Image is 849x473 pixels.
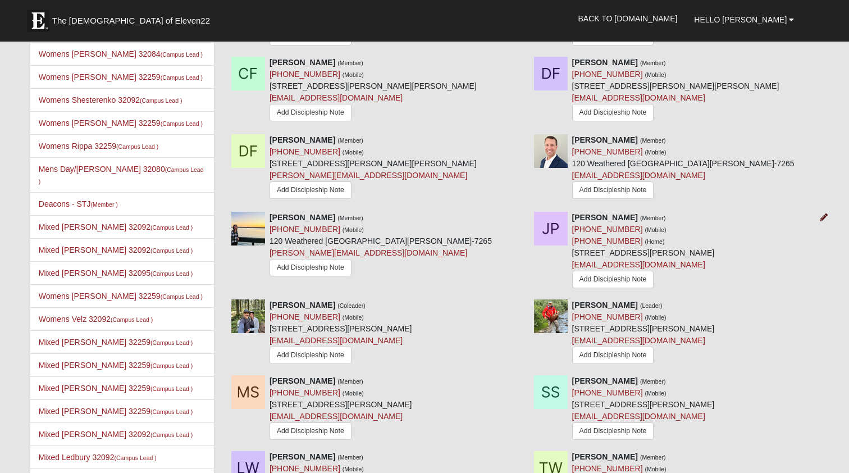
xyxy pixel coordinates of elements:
small: (Campus Lead ) [150,247,193,254]
div: [STREET_ADDRESS][PERSON_NAME][PERSON_NAME] [572,57,779,126]
a: Mixed [PERSON_NAME] 32095(Campus Lead ) [39,269,193,278]
small: (Mobile) [645,314,666,321]
a: Womens Shesterenko 32092(Campus Lead ) [39,95,182,104]
a: [PHONE_NUMBER] [572,236,643,245]
div: [STREET_ADDRESS][PERSON_NAME][PERSON_NAME] [270,134,477,203]
a: Womens [PERSON_NAME] 32259(Campus Lead ) [39,119,203,128]
small: (Mobile) [645,226,666,233]
img: Eleven22 logo [27,10,49,32]
small: (Member) [337,215,363,221]
small: (Campus Lead ) [150,431,193,438]
small: (Campus Lead ) [161,293,203,300]
a: Deacons - STJ(Member ) [39,199,118,208]
a: Add Discipleship Note [270,104,352,121]
a: Add Discipleship Note [270,181,352,199]
small: (Member) [640,215,666,221]
a: Womens Velz 32092(Campus Lead ) [39,315,153,324]
a: [EMAIL_ADDRESS][DOMAIN_NAME] [270,412,403,421]
a: Add Discipleship Note [572,271,654,288]
a: [EMAIL_ADDRESS][DOMAIN_NAME] [572,412,705,421]
span: The [DEMOGRAPHIC_DATA] of Eleven22 [52,15,210,26]
strong: [PERSON_NAME] [572,135,638,144]
a: Mixed [PERSON_NAME] 32259(Campus Lead ) [39,338,193,347]
a: [PHONE_NUMBER] [572,147,643,156]
small: (Campus Lead ) [150,408,193,415]
a: [PERSON_NAME][EMAIL_ADDRESS][DOMAIN_NAME] [270,248,467,257]
div: [STREET_ADDRESS][PERSON_NAME] [270,299,412,367]
small: (Mobile) [343,390,364,397]
div: 120 Weathered [GEOGRAPHIC_DATA][PERSON_NAME]-7265 [270,212,492,281]
small: (Member) [640,60,666,66]
a: Mixed [PERSON_NAME] 32092(Campus Lead ) [39,245,193,254]
a: Womens Rippa 32259(Campus Lead ) [39,142,159,151]
small: (Member) [337,137,363,144]
div: [STREET_ADDRESS][PERSON_NAME] [270,375,412,443]
strong: [PERSON_NAME] [270,58,335,67]
a: [PHONE_NUMBER] [572,70,643,79]
a: [PERSON_NAME][EMAIL_ADDRESS][DOMAIN_NAME] [270,171,467,180]
small: (Mobile) [343,314,364,321]
a: [PHONE_NUMBER] [270,225,340,234]
small: (Campus Lead ) [161,51,203,58]
a: [PHONE_NUMBER] [572,388,643,397]
small: (Campus Lead ) [150,224,193,231]
small: (Campus Lead ) [150,362,193,369]
strong: [PERSON_NAME] [572,58,638,67]
a: Womens [PERSON_NAME] 32084(Campus Lead ) [39,49,203,58]
small: (Member) [337,378,363,385]
strong: [PERSON_NAME] [270,135,335,144]
a: Add Discipleship Note [572,347,654,364]
a: [EMAIL_ADDRESS][DOMAIN_NAME] [270,336,403,345]
a: [PHONE_NUMBER] [572,312,643,321]
a: Add Discipleship Note [270,259,352,276]
a: [PHONE_NUMBER] [270,70,340,79]
a: [PHONE_NUMBER] [270,388,340,397]
small: (Mobile) [343,226,364,233]
small: (Campus Lead ) [116,143,158,150]
a: [EMAIL_ADDRESS][DOMAIN_NAME] [572,93,705,102]
strong: [PERSON_NAME] [270,213,335,222]
small: (Campus Lead ) [161,120,203,127]
small: (Mobile) [645,390,666,397]
strong: [PERSON_NAME] [572,301,638,310]
strong: [PERSON_NAME] [572,213,638,222]
div: [STREET_ADDRESS][PERSON_NAME] [572,299,715,367]
a: [EMAIL_ADDRESS][DOMAIN_NAME] [270,93,403,102]
small: (Home) [645,238,664,245]
a: Mixed [PERSON_NAME] 32092(Campus Lead ) [39,430,193,439]
a: Hello [PERSON_NAME] [686,6,802,34]
small: (Campus Lead ) [150,385,193,392]
small: (Campus Lead ) [150,339,193,346]
small: (Campus Lead ) [161,74,203,81]
small: (Member) [640,378,666,385]
small: (Member) [640,137,666,144]
a: [EMAIL_ADDRESS][DOMAIN_NAME] [572,171,705,180]
a: [PHONE_NUMBER] [270,312,340,321]
a: Mixed [PERSON_NAME] 32259(Campus Lead ) [39,407,193,416]
a: Back to [DOMAIN_NAME] [570,4,686,33]
strong: [PERSON_NAME] [270,301,335,310]
small: (Campus Lead ) [150,270,193,277]
a: [PHONE_NUMBER] [270,147,340,156]
a: Add Discipleship Note [572,181,654,199]
a: Womens [PERSON_NAME] 32259(Campus Lead ) [39,292,203,301]
small: (Mobile) [343,149,364,156]
strong: [PERSON_NAME] [270,376,335,385]
a: Mens Day/[PERSON_NAME] 32080(Campus Lead ) [39,165,204,185]
div: [STREET_ADDRESS][PERSON_NAME] [572,375,715,443]
a: Womens [PERSON_NAME] 32259(Campus Lead ) [39,72,203,81]
span: Hello [PERSON_NAME] [694,15,787,24]
div: [STREET_ADDRESS][PERSON_NAME] [572,212,715,291]
a: Add Discipleship Note [270,347,352,364]
a: [EMAIL_ADDRESS][DOMAIN_NAME] [572,336,705,345]
a: [EMAIL_ADDRESS][DOMAIN_NAME] [572,260,705,269]
small: (Campus Lead ) [111,316,153,323]
div: [STREET_ADDRESS][PERSON_NAME][PERSON_NAME] [270,57,477,126]
small: (Mobile) [645,149,666,156]
small: (Coleader) [337,302,366,309]
a: Add Discipleship Note [572,422,654,440]
a: Add Discipleship Note [270,422,352,440]
strong: [PERSON_NAME] [572,376,638,385]
small: (Campus Lead ) [140,97,182,104]
small: (Leader) [640,302,663,309]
